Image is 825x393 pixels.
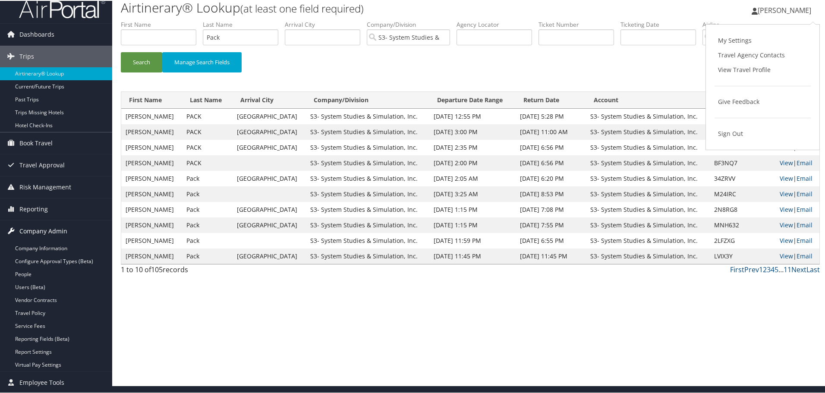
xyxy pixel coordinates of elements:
td: Pack [182,248,233,263]
button: Search [121,51,162,72]
span: Risk Management [19,176,71,197]
a: Email [797,220,812,228]
td: S3- System Studies & Simulation, Inc. [306,123,429,139]
span: Trips [19,45,34,66]
td: [DATE] 8:53 PM [516,185,586,201]
td: PACK [182,154,233,170]
div: 1 to 10 of records [121,264,286,278]
td: | [775,170,819,185]
td: [PERSON_NAME] [121,232,182,248]
td: [GEOGRAPHIC_DATA] [233,217,306,232]
td: [DATE] 1:15 PM [429,201,516,217]
span: [PERSON_NAME] [758,5,811,14]
td: [PERSON_NAME] [121,123,182,139]
td: [GEOGRAPHIC_DATA] [233,201,306,217]
td: [DATE] 11:59 PM [429,232,516,248]
td: S3- System Studies & Simulation, Inc. [306,108,429,123]
label: Agency Locator [457,19,538,28]
td: [PERSON_NAME] [121,248,182,263]
td: S3- System Studies & Simulation, Inc. [306,170,429,185]
td: [DATE] 7:08 PM [516,201,586,217]
td: [GEOGRAPHIC_DATA] [233,248,306,263]
a: 1 [759,264,763,274]
td: [GEOGRAPHIC_DATA] [233,123,306,139]
span: Book Travel [19,132,53,153]
td: S3- System Studies & Simulation, Inc. [586,248,709,263]
td: [DATE] 5:28 PM [516,108,586,123]
td: M24IRC [710,185,775,201]
td: [GEOGRAPHIC_DATA] [233,170,306,185]
td: | [775,248,819,263]
td: PACK [182,123,233,139]
td: PACK [182,108,233,123]
td: [PERSON_NAME] [121,139,182,154]
td: S3- System Studies & Simulation, Inc. [586,170,709,185]
a: View [780,158,793,166]
a: View [780,251,793,259]
span: 105 [151,264,163,274]
a: Sign Out [715,126,811,140]
td: [DATE] 3:00 PM [429,123,516,139]
td: Pack [182,170,233,185]
td: S3- System Studies & Simulation, Inc. [306,139,429,154]
td: [DATE] 11:00 AM [516,123,586,139]
td: [PERSON_NAME] [121,185,182,201]
th: Return Date: activate to sort column ascending [516,91,586,108]
td: [PERSON_NAME] [121,217,182,232]
td: Pack [182,185,233,201]
a: Email [797,173,812,182]
a: 5 [775,264,778,274]
td: S3- System Studies & Simulation, Inc. [586,232,709,248]
a: Give Feedback [715,94,811,108]
td: [DATE] 11:45 PM [516,248,586,263]
td: S3- System Studies & Simulation, Inc. [306,232,429,248]
td: [GEOGRAPHIC_DATA] [233,139,306,154]
td: 2LFZXG [710,232,775,248]
th: Last Name: activate to sort column ascending [182,91,233,108]
td: S3- System Studies & Simulation, Inc. [306,185,429,201]
th: Arrival City: activate to sort column ascending [233,91,306,108]
a: 3 [767,264,771,274]
label: Last Name [203,19,285,28]
th: Departure Date Range: activate to sort column ascending [429,91,516,108]
td: LVIX3Y [710,248,775,263]
a: Last [806,264,820,274]
td: [DATE] 11:45 PM [429,248,516,263]
td: [DATE] 12:55 PM [429,108,516,123]
td: [GEOGRAPHIC_DATA] [233,108,306,123]
td: Pack [182,201,233,217]
td: S3- System Studies & Simulation, Inc. [586,201,709,217]
td: [DATE] 3:25 AM [429,185,516,201]
span: Reporting [19,198,48,219]
a: View [780,173,793,182]
td: BF3NQ7 [710,154,775,170]
span: … [778,264,784,274]
small: (at least one field required) [240,0,364,15]
td: S3- System Studies & Simulation, Inc. [306,201,429,217]
span: Employee Tools [19,371,64,393]
td: S3- System Studies & Simulation, Inc. [586,154,709,170]
a: My Settings [715,32,811,47]
a: Next [791,264,806,274]
span: Travel Approval [19,154,65,175]
td: S3- System Studies & Simulation, Inc. [586,139,709,154]
td: | [775,154,819,170]
td: S3- System Studies & Simulation, Inc. [586,217,709,232]
td: Pack [182,232,233,248]
a: Prev [744,264,759,274]
td: S3- System Studies & Simulation, Inc. [586,123,709,139]
button: Manage Search Fields [162,51,242,72]
label: Ticket Number [538,19,620,28]
a: Email [797,158,812,166]
a: Email [797,251,812,259]
td: S3- System Studies & Simulation, Inc. [306,154,429,170]
a: View [780,204,793,213]
td: [DATE] 2:35 PM [429,139,516,154]
td: | [775,232,819,248]
label: Airline [702,19,792,28]
td: [DATE] 2:05 AM [429,170,516,185]
td: S3- System Studies & Simulation, Inc. [586,108,709,123]
td: 34ZRVV [710,170,775,185]
td: | [775,217,819,232]
a: Travel Agency Contacts [715,47,811,62]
